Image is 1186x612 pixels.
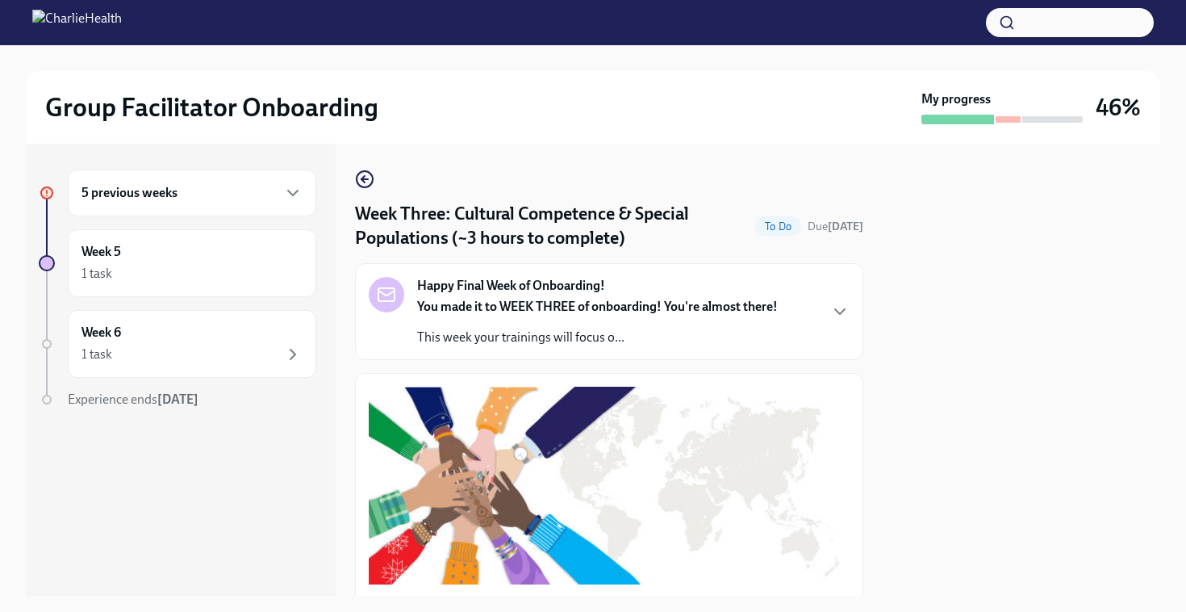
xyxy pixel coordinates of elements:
strong: My progress [921,90,991,108]
h6: 5 previous weeks [81,184,177,202]
img: CharlieHealth [32,10,122,36]
p: This week your trainings will focus o... [417,329,778,346]
h6: Week 5 [81,243,121,261]
button: Zoom image [369,387,850,584]
span: Experience ends [68,392,198,407]
h6: Week 6 [81,324,121,342]
h2: Group Facilitator Onboarding [45,91,378,124]
span: To Do [755,220,801,233]
a: Week 51 task [39,229,316,297]
div: 5 previous weeks [68,170,316,216]
div: 1 task [81,346,112,363]
div: 1 task [81,265,112,283]
strong: Happy Final Week of Onboarding! [417,277,605,295]
span: October 6th, 2025 10:00 [808,219,863,234]
strong: [DATE] [157,392,198,407]
h4: Week Three: Cultural Competence & Special Populations (~3 hours to complete) [355,202,749,250]
h3: 46% [1096,93,1141,122]
span: Due [808,220,863,233]
strong: You made it to WEEK THREE of onboarding! You're almost there! [417,299,778,314]
a: Week 61 task [39,310,316,378]
strong: [DATE] [828,220,863,233]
